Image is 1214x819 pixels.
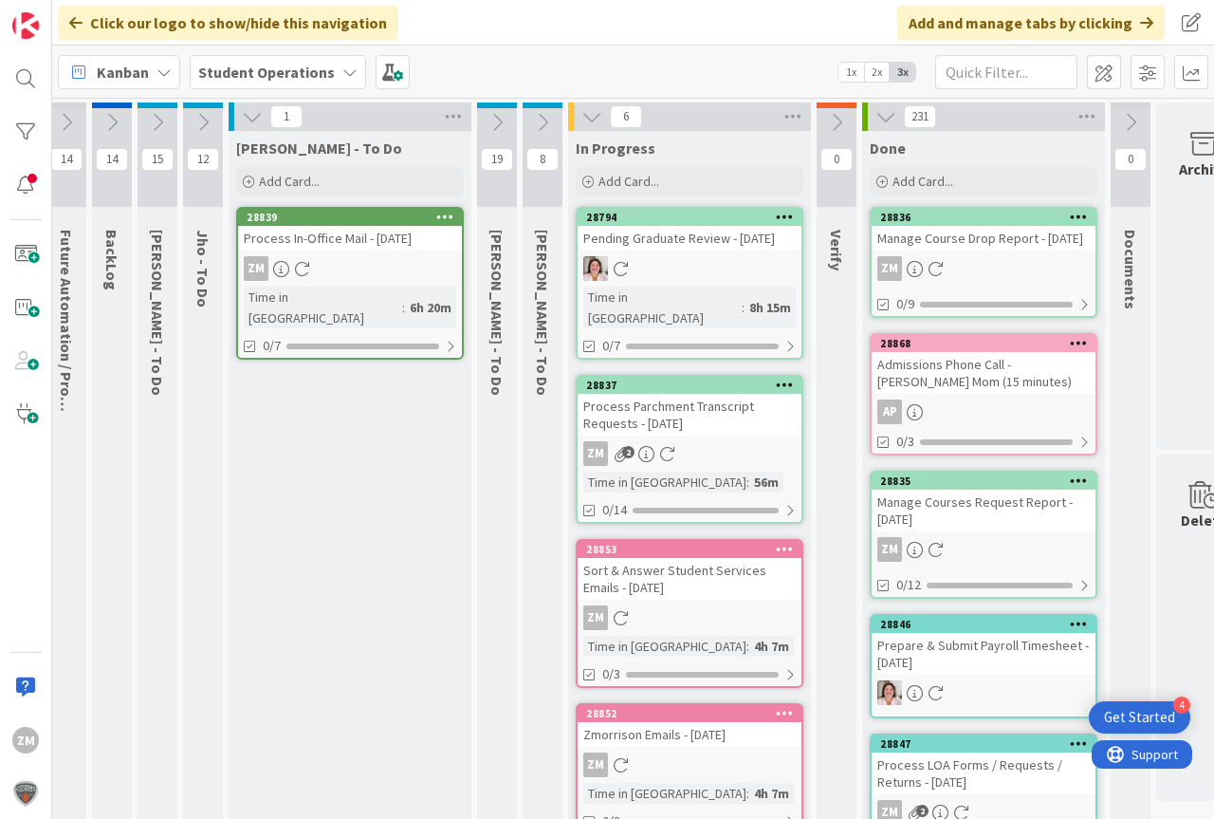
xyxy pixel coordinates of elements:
[148,230,167,396] span: Emilie - To Do
[870,139,906,158] span: Done
[96,148,128,171] span: 14
[583,287,742,328] div: Time in [GEOGRAPHIC_DATA]
[838,63,864,82] span: 1x
[244,287,402,328] div: Time in [GEOGRAPHIC_DATA]
[877,680,902,705] img: EW
[877,537,902,562] div: ZM
[1173,697,1190,714] div: 4
[872,753,1095,794] div: Process LOA Forms / Requests / Returns - [DATE]
[576,139,655,158] span: In Progress
[583,441,608,466] div: ZM
[1104,708,1175,727] div: Get Started
[890,63,915,82] span: 3x
[872,209,1095,226] div: 28836
[586,707,801,720] div: 28852
[238,209,462,251] div: 28839Process In-Office Mail - [DATE]
[896,294,914,314] span: 0/9
[880,337,1095,350] div: 28868
[872,352,1095,394] div: Admissions Phone Call - [PERSON_NAME] Mom (15 minutes)
[749,636,794,657] div: 4h 7m
[896,432,914,452] span: 0/3
[578,541,801,558] div: 28853
[872,616,1095,675] div: 28846Prepare & Submit Payroll Timesheet - [DATE]
[578,441,801,466] div: ZM
[526,148,559,171] span: 8
[877,256,902,281] div: ZM
[872,616,1095,633] div: 28846
[578,605,801,630] div: ZM
[872,537,1095,562] div: ZM
[578,377,801,394] div: 28837
[244,256,268,281] div: ZM
[610,105,642,128] span: 6
[40,3,86,26] span: Support
[872,335,1095,394] div: 28868Admissions Phone Call - [PERSON_NAME] Mom (15 minutes)
[583,753,608,777] div: ZM
[263,336,281,356] span: 0/7
[1121,230,1140,309] span: Documents
[187,148,219,171] span: 12
[578,722,801,747] div: Zmorrison Emails - [DATE]
[749,783,794,804] div: 4h 7m
[583,472,746,493] div: Time in [GEOGRAPHIC_DATA]
[270,105,303,128] span: 1
[12,727,39,754] div: ZM
[872,209,1095,251] div: 28836Manage Course Drop Report - [DATE]
[578,705,801,722] div: 28852
[602,664,620,684] span: 0/3
[97,61,149,84] span: Kanban
[880,211,1095,224] div: 28836
[872,400,1095,424] div: AP
[820,148,853,171] span: 0
[583,605,608,630] div: ZM
[583,783,746,804] div: Time in [GEOGRAPHIC_DATA]
[896,575,921,595] span: 0/12
[897,6,1165,40] div: Add and manage tabs by clicking
[892,173,953,190] span: Add Card...
[872,680,1095,705] div: EW
[578,558,801,600] div: Sort & Answer Student Services Emails - [DATE]
[602,336,620,356] span: 0/7
[622,446,635,458] span: 2
[238,209,462,226] div: 28839
[872,335,1095,352] div: 28868
[916,805,929,817] span: 2
[872,490,1095,531] div: Manage Courses Request Report - [DATE]
[481,148,513,171] span: 19
[50,148,83,171] span: 14
[598,173,659,190] span: Add Card...
[1114,148,1147,171] span: 0
[198,63,335,82] b: Student Operations
[193,230,212,307] span: Jho - To Do
[533,230,552,396] span: Amanda - To Do
[578,226,801,251] div: Pending Graduate Review - [DATE]
[583,256,608,281] img: EW
[877,400,902,424] div: AP
[578,705,801,747] div: 28852Zmorrison Emails - [DATE]
[586,543,801,556] div: 28853
[578,541,801,600] div: 28853Sort & Answer Student Services Emails - [DATE]
[872,473,1095,531] div: 28835Manage Courses Request Report - [DATE]
[586,211,801,224] div: 28794
[578,256,801,281] div: EW
[827,230,846,270] span: Verify
[904,105,936,128] span: 231
[880,618,1095,631] div: 28846
[578,209,801,226] div: 28794
[578,209,801,251] div: 28794Pending Graduate Review - [DATE]
[864,63,890,82] span: 2x
[872,735,1095,794] div: 28847Process LOA Forms / Requests / Returns - [DATE]
[872,735,1095,753] div: 28847
[872,633,1095,675] div: Prepare & Submit Payroll Timesheet - [DATE]
[872,226,1095,251] div: Manage Course Drop Report - [DATE]
[586,379,801,392] div: 28837
[578,753,801,777] div: ZM
[236,139,402,158] span: Zaida - To Do
[12,12,39,39] img: Visit kanbanzone.com
[12,780,39,807] img: avatar
[102,230,121,290] span: BackLog
[578,377,801,436] div: 28837Process Parchment Transcript Requests - [DATE]
[746,783,749,804] span: :
[57,230,76,488] span: Future Automation / Process Building
[746,636,749,657] span: :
